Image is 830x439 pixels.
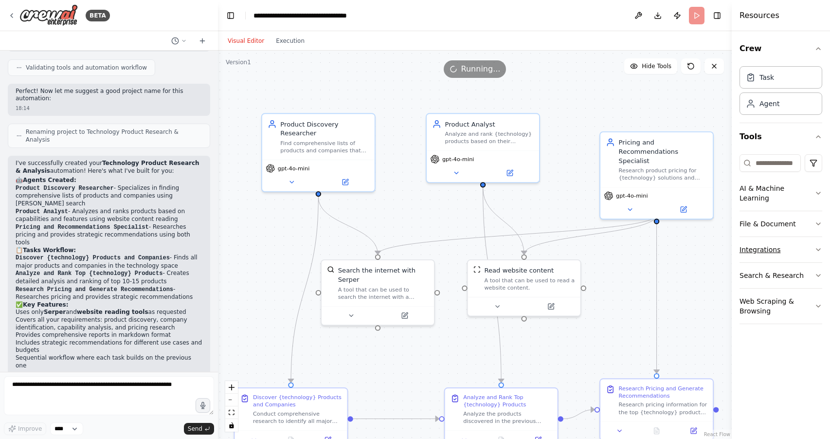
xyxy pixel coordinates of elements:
span: gpt-4o-mini [442,156,474,163]
div: Research Pricing and Generate Recommendations [619,384,707,399]
div: React Flow controls [225,381,238,432]
span: Running... [461,63,501,75]
p: Perfect! Now let me suggest a good project name for this automation: [16,88,202,103]
button: Open in side panel [525,301,577,312]
div: 18:14 [16,105,202,112]
button: Visual Editor [222,35,270,47]
button: Click to speak your automation idea [196,398,210,413]
strong: Tasks Workflow: [23,247,76,254]
g: Edge from a852e84b-7932-4170-a85f-fc98de307718 to 805909a4-70fe-47dd-8413-7ce9b53fed9b [520,215,661,255]
div: Research pricing information for the top {technology} products identified in the analysis. Visit ... [619,401,707,416]
div: Discover {technology} Products and Companies [253,394,342,408]
li: - Researches pricing and provides strategic recommendations [16,286,202,301]
div: Research product pricing for {technology} solutions and provide informed recommendations based on... [619,167,707,182]
code: Discover {technology} Products and Companies [16,255,170,261]
span: gpt-4o-mini [616,192,648,200]
li: - Researches pricing and provides strategic recommendations using both tools [16,223,202,247]
button: Integrations [740,237,822,262]
g: Edge from 7fddacba-fe14-43ff-a9df-da88d064d405 to 80eded7e-4f6b-4905-a5b4-8ca6ccdae9ca [314,197,382,254]
span: Validating tools and automation workflow [26,64,147,72]
button: Hide right sidebar [710,9,724,22]
span: Improve [18,425,42,433]
button: Crew [740,35,822,62]
strong: Technology Product Research & Analysis [16,160,199,174]
button: zoom out [225,394,238,406]
span: gpt-4o-mini [278,165,310,172]
g: Edge from a852e84b-7932-4170-a85f-fc98de307718 to 80eded7e-4f6b-4905-a5b4-8ca6ccdae9ca [373,215,661,255]
div: Product Analyst [445,119,534,128]
div: Analyze the products discovered in the previous research to rank them based on capabilities, feat... [463,410,552,425]
code: Product Discovery Researcher [16,185,114,192]
li: Sequential workflow where each task builds on the previous one [16,354,202,369]
div: Pricing and Recommendations Specialist [619,138,707,165]
div: Analyze and Rank Top {technology} Products [463,394,552,408]
h4: Resources [740,10,779,21]
code: Research Pricing and Generate Recommendations [16,286,173,293]
div: Analyze and rank {technology} products based on their capabilities, features, and market position... [445,130,534,145]
button: toggle interactivity [225,419,238,432]
p: I've successfully created your automation! Here's what I've built for you: [16,160,202,175]
li: Covers all your requirements: product discovery, company identification, capability analysis, and... [16,316,202,331]
strong: Serper [44,309,66,315]
button: Switch to previous chat [167,35,191,47]
li: - Specializes in finding comprehensive lists of products and companies using [PERSON_NAME] search [16,184,202,208]
li: - Analyzes and ranks products based on capabilities and features using website content reading [16,208,202,223]
li: - Creates detailed analysis and ranking of top 10-15 products [16,270,202,285]
div: SerperDevToolSearch the internet with SerperA tool that can be used to search the internet with a... [321,259,435,326]
button: Web Scraping & Browsing [740,289,822,324]
code: Pricing and Recommendations Specialist [16,224,149,231]
div: Pricing and Recommendations SpecialistResearch product pricing for {technology} solutions and pro... [599,131,714,219]
li: Includes strategic recommendations for different use cases and budgets [16,339,202,354]
img: Logo [19,4,78,26]
div: Tools [740,150,822,332]
g: Edge from 7fddacba-fe14-43ff-a9df-da88d064d405 to c4c71ae5-fe62-4911-aded-4f4665023ce3 [287,197,323,382]
button: zoom in [225,381,238,394]
div: Conduct comprehensive research to identify all major products that provide {technology} technolog... [253,410,342,425]
div: Version 1 [226,58,251,66]
h2: ✅ [16,301,202,309]
button: Open in side panel [484,167,535,179]
button: Hide Tools [624,58,677,74]
button: AI & Machine Learning [740,176,822,211]
button: No output available [637,425,676,437]
span: Renaming project to Technology Product Research & Analysis [26,128,202,144]
code: Product Analyst [16,208,68,215]
h2: 📋 [16,247,202,255]
button: Execution [270,35,310,47]
code: Analyze and Rank Top {technology} Products [16,270,162,277]
div: BETA [86,10,110,21]
div: Search the internet with Serper [338,266,429,284]
span: Hide Tools [642,62,671,70]
img: ScrapeWebsiteTool [473,266,481,273]
div: Agent [759,99,779,109]
button: File & Document [740,211,822,237]
button: Start a new chat [195,35,210,47]
g: Edge from 7f08b2c9-c081-4ef8-937f-5b016302b3e4 to 81179d22-a1b7-4b5b-b25c-ec63facab4e2 [478,187,505,382]
button: Search & Research [740,263,822,288]
button: Open in side panel [657,204,709,215]
button: Open in side panel [678,425,709,437]
button: Improve [4,422,46,435]
span: Send [188,425,202,433]
div: Product Discovery ResearcherFind comprehensive lists of products and companies that provide {tech... [261,113,376,192]
li: - Finds all major products and companies in the technology space [16,254,202,270]
div: A tool that can be used to read a website content. [484,277,575,292]
div: Product Discovery Researcher [280,119,369,138]
div: A tool that can be used to search the internet with a search_query. Supports different search typ... [338,286,429,300]
li: Uses only and as requested [16,309,202,316]
div: Find comprehensive lists of products and companies that provide {technology} technology, includin... [280,140,369,154]
a: React Flow attribution [704,432,730,437]
strong: website reading tools [77,309,148,315]
g: Edge from c4c71ae5-fe62-4911-aded-4f4665023ce3 to 81179d22-a1b7-4b5b-b25c-ec63facab4e2 [353,414,439,423]
button: Send [184,423,214,435]
h2: 🤖 [16,177,202,184]
div: Product AnalystAnalyze and rank {technology} products based on their capabilities, features, and ... [426,113,540,183]
strong: Key Features: [23,301,68,308]
li: Provides comprehensive reports in markdown format [16,331,202,339]
img: SerperDevTool [327,266,334,273]
button: Open in side panel [319,177,371,188]
button: fit view [225,406,238,419]
div: Task [759,73,774,82]
g: Edge from 7f08b2c9-c081-4ef8-937f-5b016302b3e4 to 805909a4-70fe-47dd-8413-7ce9b53fed9b [478,187,528,254]
div: Read website content [484,266,554,275]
